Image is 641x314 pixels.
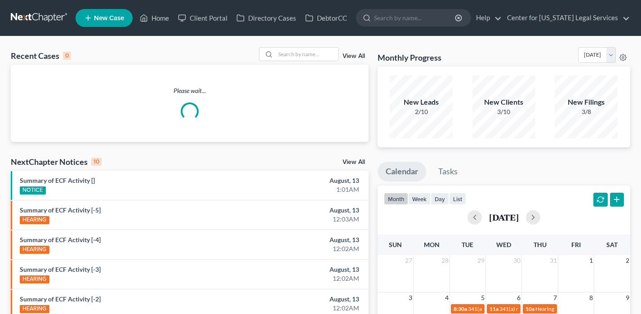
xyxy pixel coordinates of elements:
[625,292,630,303] span: 9
[549,255,558,266] span: 31
[503,10,630,26] a: Center for [US_STATE] Legal Services
[588,255,594,266] span: 1
[94,15,124,22] span: New Case
[20,295,101,303] a: Summary of ECF Activity [-2]
[20,275,49,283] div: HEARING
[343,159,365,165] a: View All
[378,52,441,63] h3: Monthly Progress
[534,241,547,248] span: Thu
[512,255,521,266] span: 30
[20,265,101,273] a: Summary of ECF Activity [-3]
[252,295,359,304] div: August, 13
[535,305,605,312] span: Hearing for [PERSON_NAME]
[472,97,535,107] div: New Clients
[374,9,456,26] input: Search by name...
[552,292,558,303] span: 7
[496,241,511,248] span: Wed
[389,241,402,248] span: Sun
[390,107,453,116] div: 2/10
[378,162,426,181] a: Calendar
[489,212,519,222] h2: [DATE]
[408,292,413,303] span: 3
[252,244,359,253] div: 12:02AM
[11,50,71,61] div: Recent Cases
[625,255,630,266] span: 2
[252,185,359,194] div: 1:01AM
[20,305,49,313] div: HEARING
[430,162,466,181] a: Tasks
[276,48,338,61] input: Search by name...
[476,255,485,266] span: 29
[20,246,49,254] div: HEARING
[472,107,535,116] div: 3/10
[20,236,101,243] a: Summary of ECF Activity [-4]
[252,235,359,244] div: August, 13
[449,193,466,205] button: list
[232,10,301,26] a: Directory Cases
[20,186,46,195] div: NOTICE
[20,216,49,224] div: HEARING
[588,292,594,303] span: 8
[252,176,359,185] div: August, 13
[555,97,618,107] div: New Filings
[480,292,485,303] span: 5
[571,241,581,248] span: Fri
[462,241,473,248] span: Tue
[135,10,174,26] a: Home
[252,215,359,224] div: 12:03AM
[424,241,440,248] span: Mon
[555,107,618,116] div: 3/8
[20,177,95,184] a: Summary of ECF Activity []
[431,193,449,205] button: day
[252,304,359,313] div: 12:02AM
[444,292,450,303] span: 4
[408,193,431,205] button: week
[490,305,499,312] span: 11a
[174,10,232,26] a: Client Portal
[301,10,352,26] a: DebtorCC
[468,305,555,312] span: 341(a) meeting for [PERSON_NAME]
[454,305,467,312] span: 8:30a
[20,206,101,214] a: Summary of ECF Activity [-5]
[252,206,359,215] div: August, 13
[252,274,359,283] div: 12:02AM
[516,292,521,303] span: 6
[252,265,359,274] div: August, 13
[390,97,453,107] div: New Leads
[11,86,369,95] p: Please wait...
[11,156,102,167] div: NextChapter Notices
[606,241,618,248] span: Sat
[441,255,450,266] span: 28
[91,158,102,166] div: 10
[472,10,502,26] a: Help
[63,52,71,60] div: 0
[384,193,408,205] button: month
[343,53,365,59] a: View All
[404,255,413,266] span: 27
[499,305,629,312] span: 341(a) meeting for [PERSON_NAME] [PERSON_NAME]
[525,305,534,312] span: 10a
